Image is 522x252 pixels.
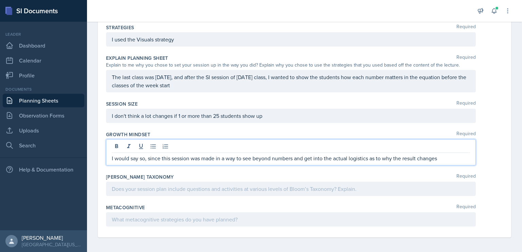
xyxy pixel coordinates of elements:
a: Search [3,139,84,152]
label: Explain Planning Sheet [106,55,168,61]
a: Planning Sheets [3,94,84,107]
p: I used the Visuals strategy [112,35,470,43]
span: Required [456,101,476,107]
span: Required [456,204,476,211]
p: The last class was [DATE], and after the SI session of [DATE] class, I wanted to show the student... [112,73,470,89]
div: Help & Documentation [3,163,84,176]
p: I don't think a lot changes if 1 or more than 25 students show up [112,112,470,120]
span: Required [456,131,476,138]
a: Uploads [3,124,84,137]
a: Profile [3,69,84,82]
label: Strategies [106,24,134,31]
label: Growth Mindset [106,131,150,138]
label: Metacognitive [106,204,145,211]
label: Session Size [106,101,138,107]
div: Explain to me why you chose to set your session up in the way you did? Explain why you chose to u... [106,61,476,69]
p: I would say so, since this session was made in a way to see beyond numbers and get into the actua... [112,154,470,162]
span: Required [456,55,476,61]
div: [GEOGRAPHIC_DATA][US_STATE] [22,241,82,248]
div: [PERSON_NAME] [22,234,82,241]
a: Calendar [3,54,84,67]
div: Documents [3,86,84,92]
a: Dashboard [3,39,84,52]
span: Required [456,174,476,180]
label: [PERSON_NAME] Taxonomy [106,174,174,180]
a: Observation Forms [3,109,84,122]
span: Required [456,24,476,31]
div: Leader [3,31,84,37]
